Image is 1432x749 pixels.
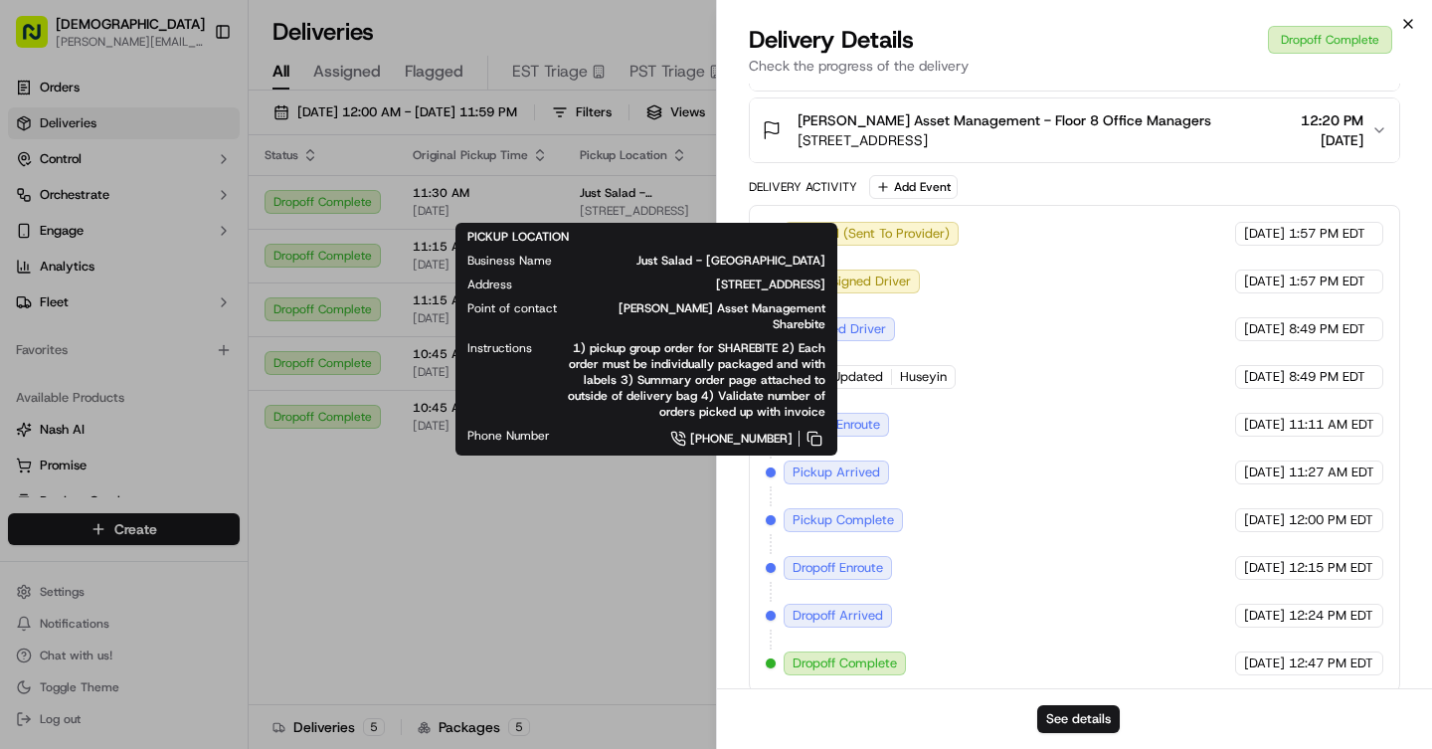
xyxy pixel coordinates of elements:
span: [DATE] [1244,655,1285,672]
span: [DATE] [1244,511,1285,529]
div: Start new chat [68,190,326,210]
button: Add Event [869,175,958,199]
span: [DATE] [1244,225,1285,243]
div: We're available if you need us! [68,210,252,226]
button: Start new chat [338,196,362,220]
div: 💻 [168,290,184,306]
p: Welcome 👋 [20,80,362,111]
span: 12:24 PM EDT [1289,607,1373,625]
span: [STREET_ADDRESS] [798,130,1211,150]
img: 1736555255976-a54dd68f-1ca7-489b-9aae-adbdc363a1c4 [20,190,56,226]
div: Delivery Activity [749,179,857,195]
span: 12:00 PM EDT [1289,511,1373,529]
span: Created (Sent To Provider) [793,225,950,243]
span: [DATE] [1244,416,1285,434]
span: Pylon [198,337,241,352]
button: [PERSON_NAME] Asset Management - Floor 8 Office Managers[STREET_ADDRESS]12:20 PM[DATE] [750,98,1399,162]
span: [DATE] [1244,464,1285,481]
span: [DATE] [1244,559,1285,577]
a: Powered byPylon [140,336,241,352]
span: 1:57 PM EDT [1289,273,1365,290]
span: Dropoff Enroute [793,559,883,577]
span: Assigned Driver [793,320,886,338]
span: 12:20 PM [1301,110,1363,130]
span: Dropoff Complete [793,655,897,672]
a: 📗Knowledge Base [12,281,160,316]
span: [DATE] [1244,368,1285,386]
p: Check the progress of the delivery [749,56,1400,76]
span: [DATE] [1244,273,1285,290]
span: Pickup Complete [793,511,894,529]
div: 📗 [20,290,36,306]
span: 11:27 AM EDT [1289,464,1374,481]
span: 1:57 PM EDT [1289,225,1365,243]
span: [DATE] [1244,320,1285,338]
span: [DATE] [1244,607,1285,625]
span: 8:49 PM EDT [1289,368,1365,386]
span: Not Assigned Driver [793,273,911,290]
span: [DATE] [1301,130,1363,150]
span: Knowledge Base [40,288,152,308]
span: 12:15 PM EDT [1289,559,1373,577]
button: See details [1037,705,1120,733]
a: 💻API Documentation [160,281,327,316]
span: Delivery Details [749,24,914,56]
img: Nash [20,20,60,60]
span: Pickup Arrived [793,464,880,481]
span: API Documentation [188,288,319,308]
input: Got a question? Start typing here... [52,128,358,149]
span: Pickup Enroute [793,416,880,434]
span: 11:11 AM EDT [1289,416,1374,434]
span: Huseyin [900,368,947,386]
span: Driver Updated [793,368,883,386]
span: 12:47 PM EDT [1289,655,1373,672]
span: 8:49 PM EDT [1289,320,1365,338]
span: [PERSON_NAME] Asset Management - Floor 8 Office Managers [798,110,1211,130]
span: Dropoff Arrived [793,607,883,625]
